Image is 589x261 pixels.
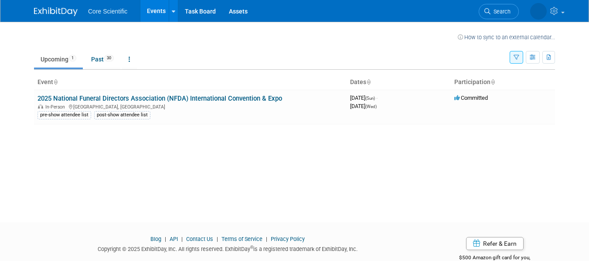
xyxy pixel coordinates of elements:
span: Committed [454,95,488,101]
div: [GEOGRAPHIC_DATA], [GEOGRAPHIC_DATA] [37,103,343,110]
span: | [179,236,185,242]
th: Participation [451,75,555,90]
a: 2025 National Funeral Directors Association (NFDA) International Convention & Expo [37,95,282,102]
span: Core Scientific [88,8,127,15]
span: 30 [104,55,114,61]
div: post-show attendee list [94,111,150,119]
a: Blog [150,236,161,242]
div: pre-show attendee list [37,111,91,119]
span: | [163,236,168,242]
span: In-Person [45,104,68,110]
a: Search [479,4,519,19]
a: Sort by Participation Type [490,78,495,85]
th: Dates [347,75,451,90]
span: (Sun) [365,96,375,101]
img: Mike McKenna [530,3,547,20]
span: - [376,95,378,101]
a: Contact Us [186,236,213,242]
span: Search [490,8,511,15]
span: | [264,236,269,242]
img: ExhibitDay [34,7,78,16]
span: [DATE] [350,95,378,101]
a: Refer & Earn [466,237,524,250]
span: (Wed) [365,104,377,109]
div: Copyright © 2025 ExhibitDay, Inc. All rights reserved. ExhibitDay is a registered trademark of Ex... [34,243,422,253]
a: API [170,236,178,242]
a: Sort by Event Name [53,78,58,85]
span: | [214,236,220,242]
th: Event [34,75,347,90]
a: How to sync to an external calendar... [458,34,555,41]
a: Upcoming1 [34,51,83,68]
a: Sort by Start Date [366,78,371,85]
a: Past30 [85,51,120,68]
a: Terms of Service [221,236,262,242]
a: Privacy Policy [271,236,305,242]
span: [DATE] [350,103,377,109]
img: In-Person Event [38,104,43,108]
span: 1 [69,55,76,61]
sup: ® [250,245,253,250]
